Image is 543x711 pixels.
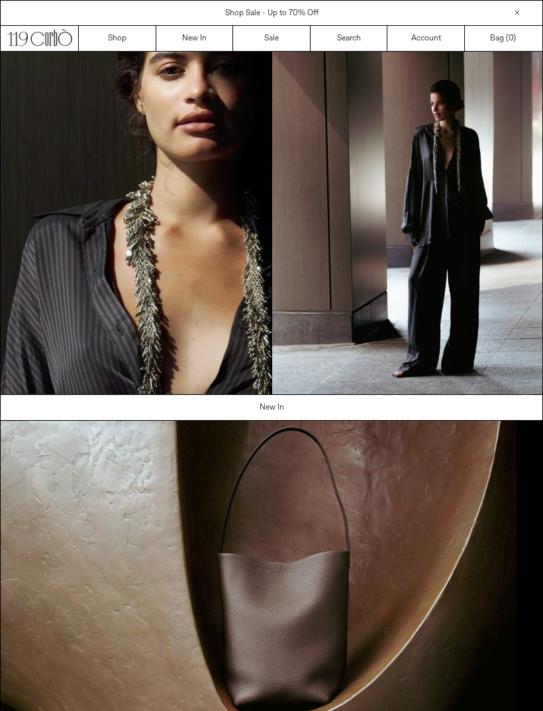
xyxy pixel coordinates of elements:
a: Sale [233,26,311,51]
span: 0 [509,33,513,44]
a: New In [156,26,234,51]
span: ) [509,32,516,44]
a: Account [387,26,465,51]
a: Bag () [465,26,542,51]
a: Your browser does not support the video tag. [1,387,271,398]
a: New In [1,395,543,420]
a: Shop Sale - Up to 70% Off [225,8,319,19]
a: Search [311,26,388,51]
a: Shop [79,26,156,51]
video: Your browser does not support the video tag. [1,52,271,394]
